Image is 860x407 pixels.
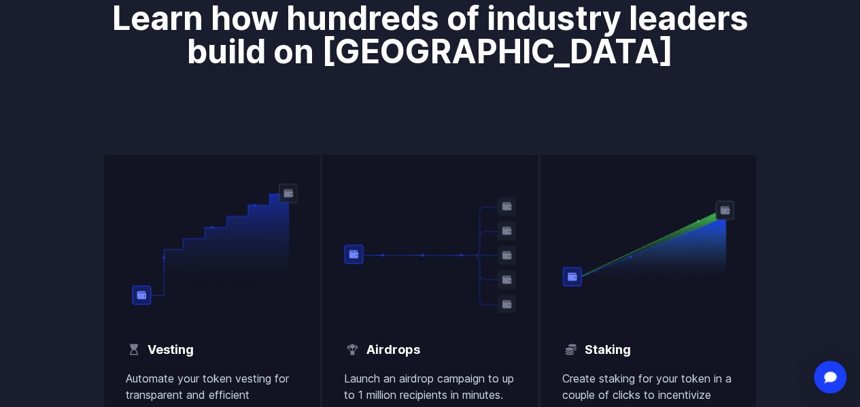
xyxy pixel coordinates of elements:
[814,361,846,393] div: Open Intercom Messenger
[148,340,194,359] h2: Vesting
[366,340,420,359] h2: Airdrops
[562,341,579,357] img: title icon
[126,341,142,357] img: title icon
[585,340,631,359] h2: Staking
[344,370,516,402] p: Launch an airdrop campaign to up to 1 million recipients in minutes.
[344,341,361,357] img: title icon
